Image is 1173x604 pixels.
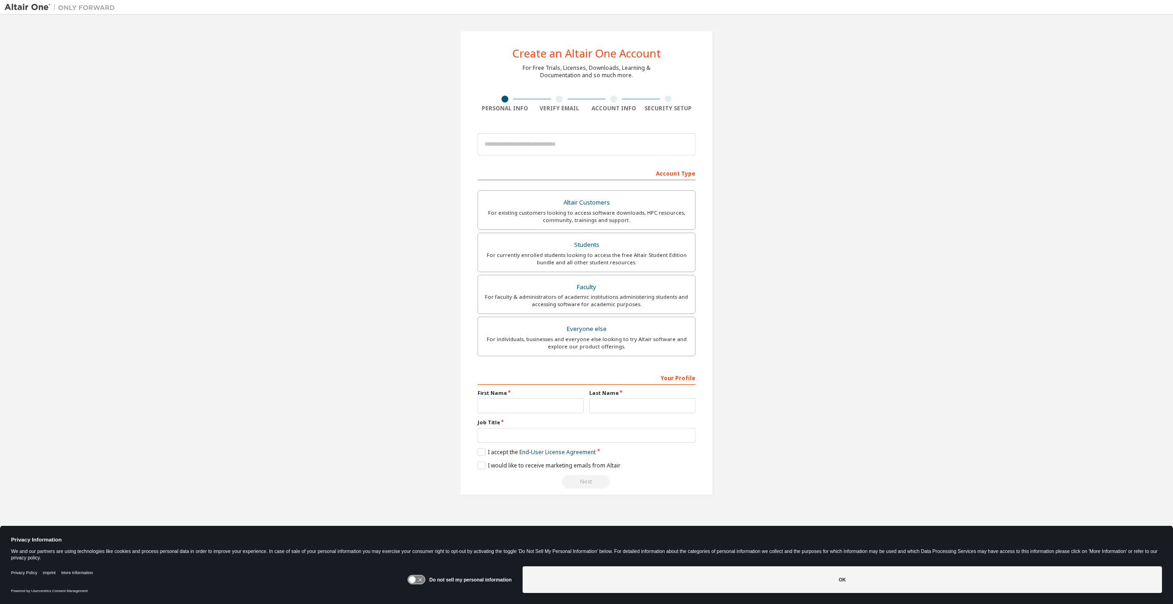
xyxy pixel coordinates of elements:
[478,475,695,489] div: Read and acccept EULA to continue
[484,209,689,224] div: For existing customers looking to access software downloads, HPC resources, community, trainings ...
[5,3,120,12] img: Altair One
[478,448,596,456] label: I accept the
[478,389,584,397] label: First Name
[512,48,661,59] div: Create an Altair One Account
[484,239,689,251] div: Students
[484,323,689,336] div: Everyone else
[478,462,621,469] label: I would like to receive marketing emails from Altair
[478,165,695,180] div: Account Type
[641,105,696,112] div: Security Setup
[519,448,596,456] a: End-User License Agreement
[523,64,650,79] div: For Free Trials, Licenses, Downloads, Learning & Documentation and so much more.
[532,105,587,112] div: Verify Email
[484,336,689,350] div: For individuals, businesses and everyone else looking to try Altair software and explore our prod...
[478,105,532,112] div: Personal Info
[484,293,689,308] div: For faculty & administrators of academic institutions administering students and accessing softwa...
[478,370,695,385] div: Your Profile
[484,281,689,294] div: Faculty
[484,196,689,209] div: Altair Customers
[586,105,641,112] div: Account Info
[478,419,695,426] label: Job Title
[589,389,695,397] label: Last Name
[484,251,689,266] div: For currently enrolled students looking to access the free Altair Student Edition bundle and all ...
